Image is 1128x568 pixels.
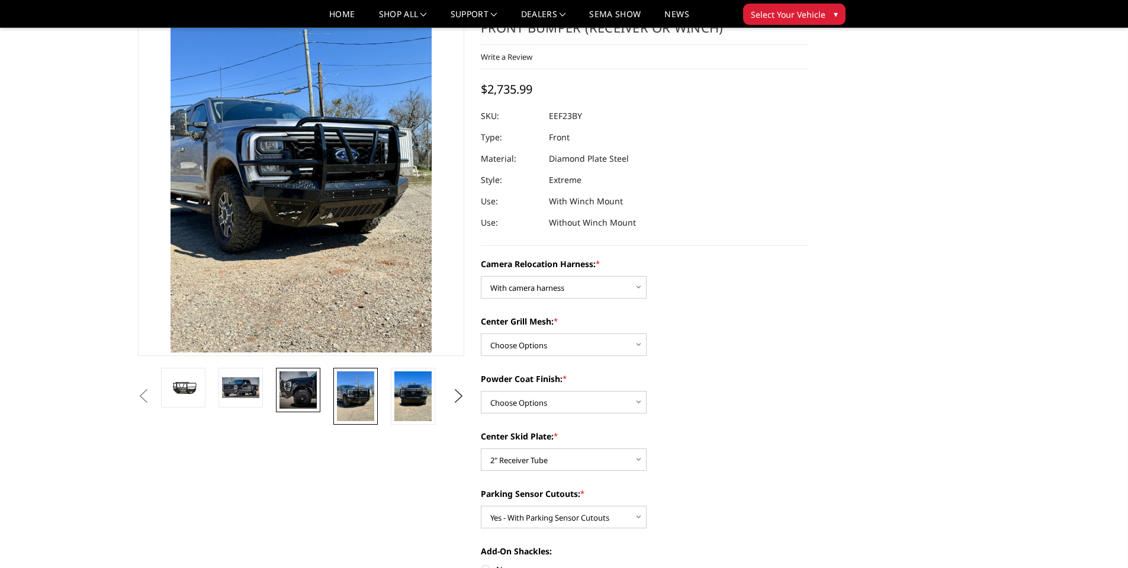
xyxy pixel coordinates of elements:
label: Center Skid Plate: [481,430,808,442]
span: ▾ [834,8,838,20]
label: Center Grill Mesh: [481,315,808,328]
a: Write a Review [481,52,532,62]
span: $2,735.99 [481,81,532,97]
img: 2023-2025 Ford F250-350 - T2 Series - Extreme Front Bumper (receiver or winch) [394,371,432,421]
img: 2023-2025 Ford F250-350 - T2 Series - Extreme Front Bumper (receiver or winch) [222,377,259,397]
img: 2023-2025 Ford F250-350 - T2 Series - Extreme Front Bumper (receiver or winch) [279,371,317,409]
dt: Material: [481,148,540,169]
button: Select Your Vehicle [743,4,846,25]
a: Dealers [521,10,566,27]
iframe: Chat Widget [1069,511,1128,568]
dt: SKU: [481,105,540,127]
button: Next [449,387,467,405]
a: Home [329,10,355,27]
label: Add-On Shackles: [481,545,808,557]
a: shop all [379,10,427,27]
button: Previous [135,387,153,405]
label: Camera Relocation Harness: [481,258,808,270]
dt: Type: [481,127,540,148]
dd: Front [549,127,570,148]
img: 2023-2025 Ford F250-350 - T2 Series - Extreme Front Bumper (receiver or winch) [337,371,374,421]
dd: With Winch Mount [549,191,623,212]
dt: Use: [481,191,540,212]
img: 2023-2025 Ford F250-350 - T2 Series - Extreme Front Bumper (receiver or winch) [165,377,202,398]
dd: Extreme [549,169,581,191]
a: SEMA Show [589,10,641,27]
a: 2023-2025 Ford F250-350 - T2 Series - Extreme Front Bumper (receiver or winch) [138,1,465,356]
dt: Style: [481,169,540,191]
dd: Without Winch Mount [549,212,636,233]
label: Parking Sensor Cutouts: [481,487,808,500]
dd: EEF23BY [549,105,582,127]
dt: Use: [481,212,540,233]
label: Powder Coat Finish: [481,373,808,385]
span: Select Your Vehicle [751,8,825,21]
dd: Diamond Plate Steel [549,148,629,169]
a: Support [451,10,497,27]
a: News [664,10,689,27]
